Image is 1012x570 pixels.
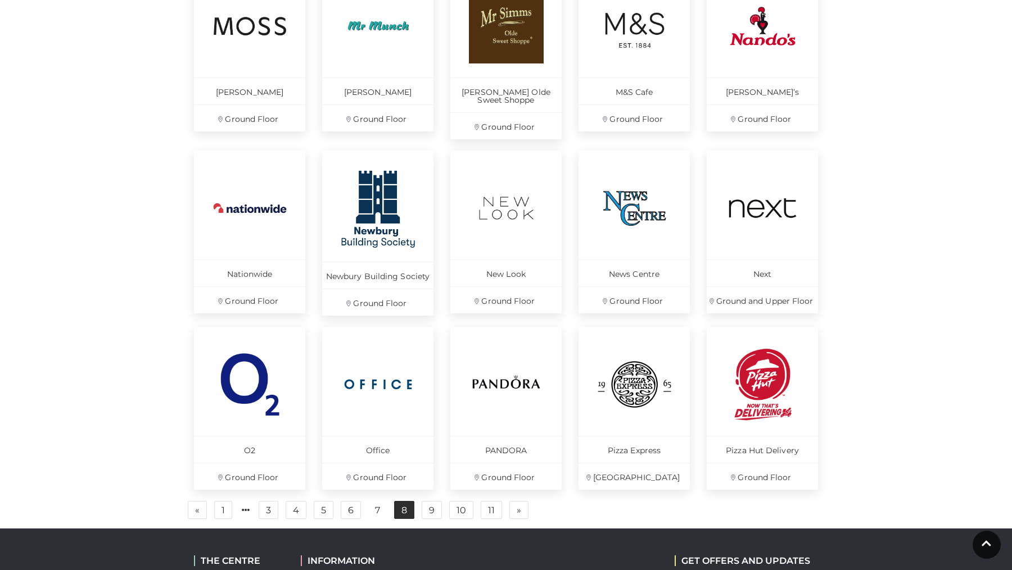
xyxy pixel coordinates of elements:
a: 7 [368,501,387,519]
p: [GEOGRAPHIC_DATA] [579,463,690,490]
a: PANDORA Ground Floor [450,327,562,490]
a: Nationwide Ground Floor [194,151,305,313]
a: New Look Ground Floor [450,151,562,313]
p: PANDORA [450,436,562,463]
a: 3 [259,501,278,519]
p: Ground Floor [707,463,818,490]
p: Pizza Express [579,436,690,463]
a: Pizza Hut Delivery Ground Floor [707,327,818,490]
a: Office Ground Floor [322,327,433,490]
a: News Centre Ground Floor [579,151,690,313]
span: « [195,506,200,514]
a: Newbury Building Society Ground Floor [322,151,433,316]
h2: THE CENTRE [194,555,284,566]
h2: GET OFFERS AND UPDATES [675,555,810,566]
span: » [517,506,521,514]
p: Ground Floor [194,286,305,313]
a: 5 [314,501,333,519]
p: News Centre [579,259,690,286]
a: 10 [449,501,473,519]
p: Ground Floor [322,289,433,316]
p: Ground Floor [579,104,690,131]
p: Next [707,259,818,286]
p: Ground and Upper Floor [707,286,818,313]
h2: INFORMATION [301,555,444,566]
p: Ground Floor [322,104,433,131]
a: 4 [286,501,306,519]
a: Next [509,501,528,519]
p: O2 [194,436,305,463]
p: Nationwide [194,259,305,286]
p: [PERSON_NAME]’s [707,77,818,104]
p: Ground Floor [450,286,562,313]
p: Ground Floor [450,463,562,490]
a: 11 [481,501,502,519]
p: Ground Floor [707,104,818,131]
p: Ground Floor [194,463,305,490]
p: Office [322,436,433,463]
a: Next Ground and Upper Floor [707,151,818,313]
p: New Look [450,259,562,286]
p: Ground Floor [579,286,690,313]
p: [PERSON_NAME] [194,77,305,104]
p: [PERSON_NAME] Olde Sweet Shoppe [450,77,562,112]
p: Newbury Building Society [322,262,433,289]
a: 8 [394,501,414,519]
a: Previous [188,501,207,519]
a: 1 [214,501,232,519]
p: Ground Floor [194,104,305,131]
a: 9 [422,501,442,519]
p: Pizza Hut Delivery [707,436,818,463]
p: M&S Cafe [579,77,690,104]
p: [PERSON_NAME] [322,77,433,104]
p: Ground Floor [450,112,562,139]
a: O2 Ground Floor [194,327,305,490]
a: 6 [341,501,361,519]
p: Ground Floor [322,463,433,490]
a: Pizza Express [GEOGRAPHIC_DATA] [579,327,690,490]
